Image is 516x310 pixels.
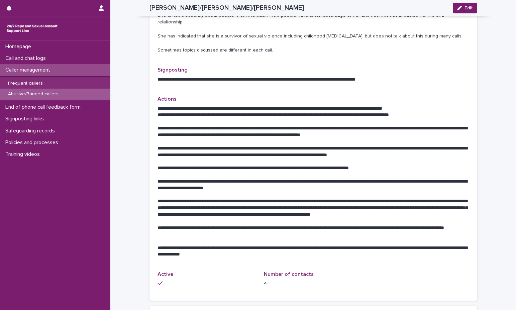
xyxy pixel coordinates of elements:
[3,55,51,62] p: Call and chat logs
[3,81,48,86] p: Frequent callers
[465,6,473,10] span: Edit
[158,67,188,73] span: Signposting
[149,4,304,12] h2: [PERSON_NAME]/[PERSON_NAME]/[PERSON_NAME]
[3,104,86,110] p: End of phone call feedback form
[3,151,45,158] p: Training videos
[3,67,56,73] p: Caller management
[158,12,469,54] p: She talked frequently about people "from the past". how people have taken advantage of her and ho...
[3,91,64,97] p: Abusive/Banned callers
[5,22,59,35] img: rhQMoQhaT3yELyF149Cw
[3,116,49,122] p: Signposting links
[3,139,64,146] p: Policies and processes
[264,272,314,277] span: Number of contacts
[158,96,177,102] span: Actions
[158,272,173,277] span: Active
[3,43,36,50] p: Homepage
[453,3,477,13] button: Edit
[264,280,363,287] p: 4
[3,128,60,134] p: Safeguarding records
